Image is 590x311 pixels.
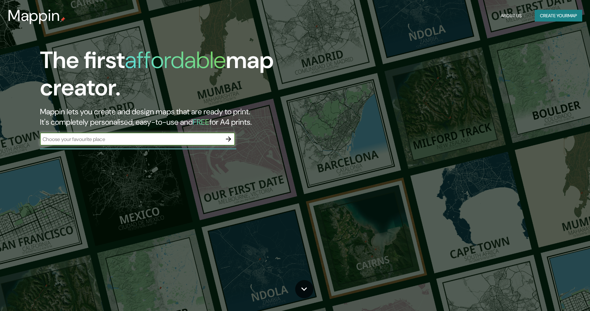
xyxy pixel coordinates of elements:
[40,135,222,143] input: Choose your favourite place
[535,10,582,22] button: Create yourmap
[40,106,335,127] h2: Mappin lets you create and design maps that are ready to print. It's completely personalised, eas...
[193,117,209,127] h5: FREE
[125,45,226,75] h1: affordable
[498,10,524,22] button: About Us
[8,7,60,25] h3: Mappin
[40,47,335,106] h1: The first map creator.
[60,17,65,22] img: mappin-pin
[532,286,583,304] iframe: Help widget launcher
